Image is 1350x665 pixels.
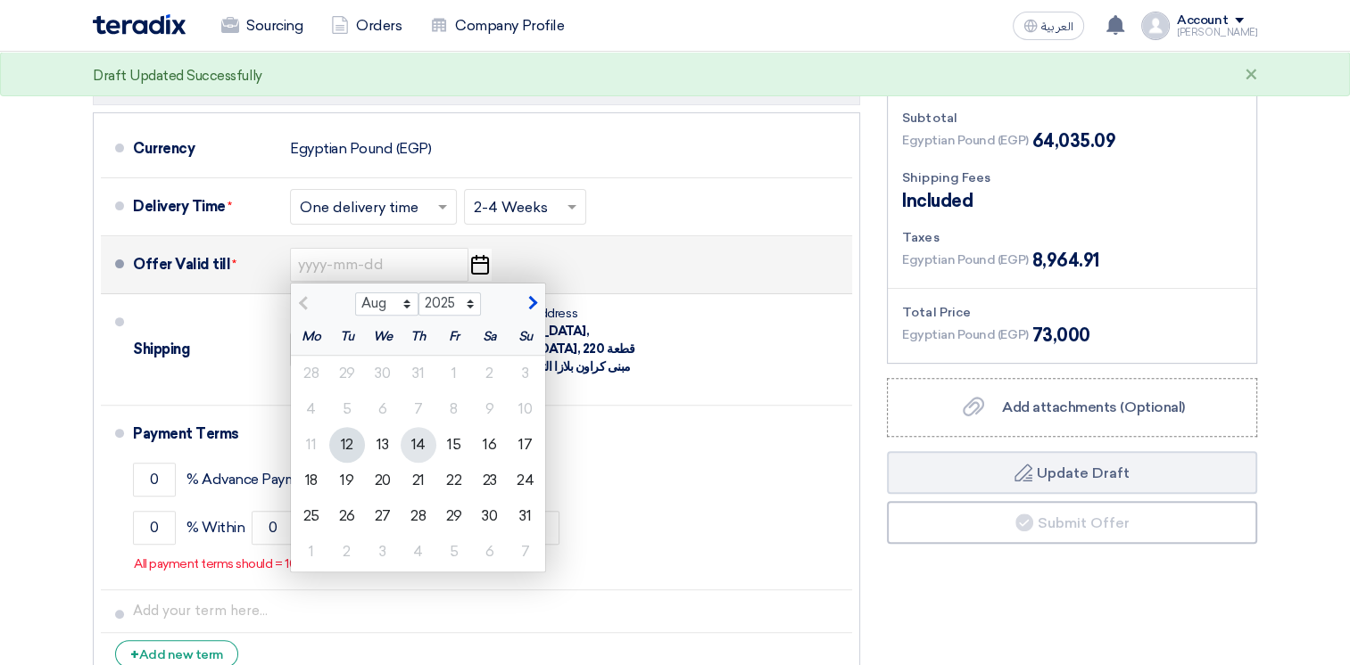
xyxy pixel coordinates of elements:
span: 64,035.09 [1031,127,1115,154]
div: 4 [401,534,436,570]
a: Company Profile [416,6,578,45]
div: Mo [294,319,329,355]
div: 3 [508,356,543,391]
div: 31 [508,498,543,534]
div: Egyptian Pound (EGP) [290,132,431,166]
span: Egyptian Pound (EGP) [902,250,1028,269]
div: 14 [401,427,436,463]
div: 23 [472,463,508,498]
div: 11 [294,427,329,463]
button: Update Draft [887,451,1257,494]
span: + [130,646,139,663]
div: 2 [472,356,508,391]
p: All payment terms should = 100 [134,555,304,573]
div: 20 [365,463,401,498]
div: Currency [133,127,276,170]
div: 24 [508,463,543,498]
div: 18 [294,463,329,498]
span: العربية [1041,21,1073,33]
input: Add your term here... [133,594,845,628]
div: 13 [365,427,401,463]
input: payment-term-2 [133,511,176,545]
div: 22 [436,463,472,498]
div: Taxes [902,228,1242,247]
div: 31 [401,356,436,391]
img: Teradix logo [93,14,186,35]
div: Draft Updated Successfully [93,66,262,86]
div: Total Price [902,303,1242,322]
div: Th [401,319,436,355]
div: Shipping Fees [902,168,1242,187]
div: 1 [436,356,472,391]
div: Account [1177,13,1228,29]
div: 2 [329,534,365,570]
div: 16 [472,427,508,463]
div: Fr [436,319,472,355]
span: % Within [186,519,244,537]
div: 27 [365,498,401,534]
div: × [1244,65,1257,86]
input: payment-term-1 [133,463,176,497]
span: Egyptian Pound (EGP) [902,325,1028,344]
span: Egyptian Pound (EGP) [902,131,1028,150]
div: Subtotal [902,109,1242,127]
div: Su [508,319,543,355]
div: 25 [294,498,329,534]
div: 10 [508,391,543,427]
div: 5 [329,391,365,427]
div: 8 [436,391,472,427]
div: 29 [329,356,365,391]
div: 19 [329,463,365,498]
img: profile_test.png [1141,12,1170,40]
div: [PERSON_NAME] [1177,28,1257,37]
div: Delivery Time [133,185,276,228]
div: Sa [472,319,508,355]
div: 4 [294,391,329,427]
div: Offer Valid till [133,243,276,286]
div: 9 [472,391,508,427]
a: Sourcing [207,6,317,45]
div: 30 [472,498,508,534]
button: Submit Offer [887,501,1257,544]
div: 12 [329,427,365,463]
span: 73,000 [1031,322,1089,349]
div: 6 [472,534,508,570]
div: 7 [401,391,436,427]
div: Tu [329,319,365,355]
div: Payment Terms [133,413,831,456]
div: 26 [329,498,365,534]
input: payment-term-2 [252,511,294,545]
span: Included [902,187,973,214]
div: Shipping [133,328,276,371]
div: 28 [294,356,329,391]
div: We [365,319,401,355]
span: 8,964.91 [1031,247,1098,274]
div: 7 [508,534,543,570]
div: 3 [365,534,401,570]
div: 21 [401,463,436,498]
div: 28 [401,498,436,534]
div: 6 [365,391,401,427]
div: 30 [365,356,401,391]
button: العربية [1013,12,1084,40]
input: yyyy-mm-dd [290,248,468,282]
div: 29 [436,498,472,534]
span: Add attachments (Optional) [1002,398,1185,415]
span: % Advance Payment Upon [186,471,358,488]
a: Orders [317,6,416,45]
div: 17 [508,427,543,463]
div: 1 [294,534,329,570]
div: 5 [436,534,472,570]
div: 15 [436,427,472,463]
